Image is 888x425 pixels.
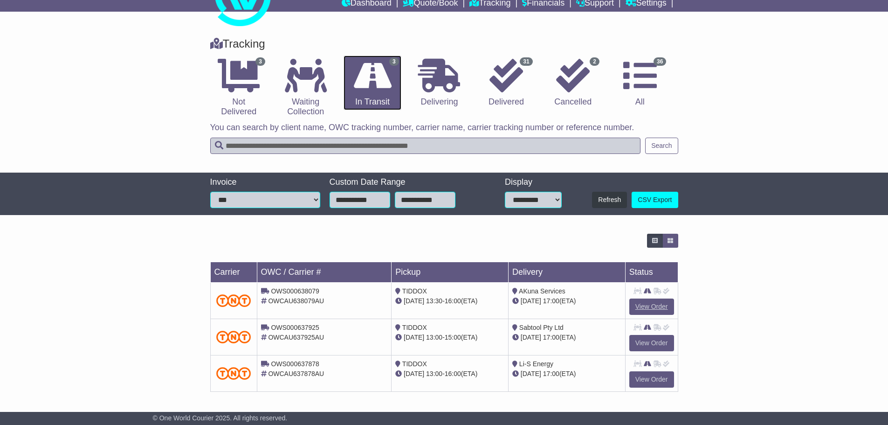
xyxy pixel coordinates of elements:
div: - (ETA) [395,333,504,342]
td: Status [625,262,678,283]
div: - (ETA) [395,296,504,306]
a: 3 Not Delivered [210,56,268,120]
a: 3 In Transit [344,56,401,111]
span: 17:00 [543,334,559,341]
div: Invoice [210,177,320,188]
a: CSV Export [632,192,678,208]
td: OWC / Carrier # [257,262,392,283]
td: Delivery [508,262,625,283]
span: Sabtool Pty Ltd [519,324,564,331]
span: [DATE] [521,370,541,377]
span: [DATE] [404,297,424,305]
span: 17:00 [543,370,559,377]
span: Li-S Energy [519,360,553,368]
span: OWCAU637925AU [268,334,324,341]
a: View Order [629,371,674,388]
span: OWS000637925 [271,324,319,331]
img: TNT_Domestic.png [216,367,251,380]
td: Pickup [392,262,509,283]
span: TIDDOX [402,287,427,295]
button: Search [645,138,678,154]
a: View Order [629,299,674,315]
span: 2 [590,57,599,66]
img: TNT_Domestic.png [216,331,251,343]
span: 16:00 [445,370,461,377]
a: View Order [629,335,674,351]
span: OWCAU637878AU [268,370,324,377]
div: (ETA) [512,369,621,379]
span: [DATE] [521,334,541,341]
span: 3 [389,57,399,66]
span: TIDDOX [402,360,427,368]
span: 13:00 [426,370,442,377]
span: 13:00 [426,334,442,341]
span: OWS000638079 [271,287,319,295]
div: Display [505,177,562,188]
span: 13:30 [426,297,442,305]
td: Carrier [210,262,257,283]
p: You can search by client name, OWC tracking number, carrier name, carrier tracking number or refe... [210,123,678,133]
span: OWCAU638079AU [268,297,324,305]
span: 15:00 [445,334,461,341]
span: 3 [255,57,265,66]
a: Waiting Collection [277,56,334,120]
a: Delivering [411,56,468,111]
div: (ETA) [512,333,621,342]
span: [DATE] [521,297,541,305]
span: [DATE] [404,334,424,341]
div: (ETA) [512,296,621,306]
span: 31 [520,57,532,66]
div: - (ETA) [395,369,504,379]
a: 31 Delivered [477,56,535,111]
span: TIDDOX [402,324,427,331]
span: 16:00 [445,297,461,305]
span: AKuna Services [519,287,565,295]
span: © One World Courier 2025. All rights reserved. [153,414,288,422]
a: 36 All [611,56,668,111]
a: 2 Cancelled [544,56,602,111]
div: Custom Date Range [330,177,479,188]
img: TNT_Domestic.png [216,294,251,307]
span: [DATE] [404,370,424,377]
span: 17:00 [543,297,559,305]
span: OWS000637878 [271,360,319,368]
span: 36 [654,57,666,66]
button: Refresh [592,192,627,208]
div: Tracking [206,37,683,51]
